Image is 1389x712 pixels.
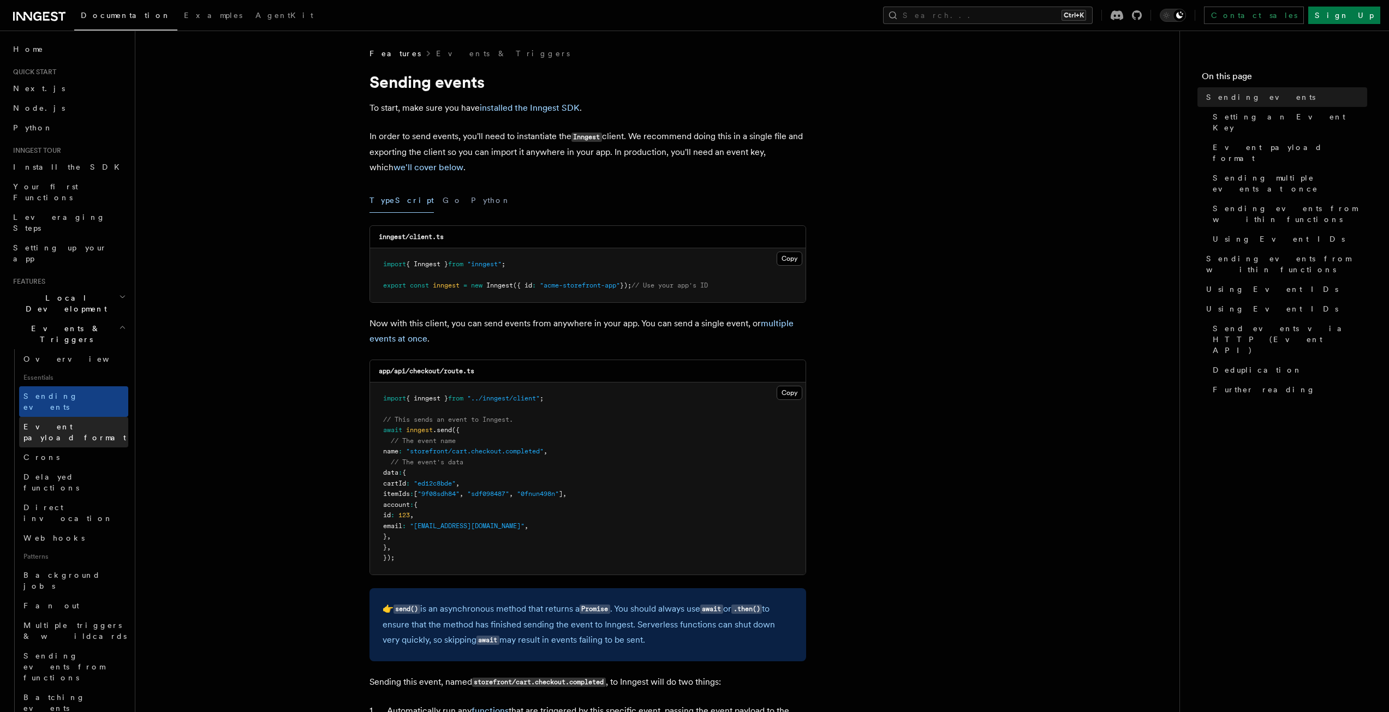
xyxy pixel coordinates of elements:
[23,355,136,363] span: Overview
[1206,253,1367,275] span: Sending events from within functions
[19,417,128,447] a: Event payload format
[9,146,61,155] span: Inngest tour
[19,369,128,386] span: Essentials
[1204,7,1304,24] a: Contact sales
[410,501,414,508] span: :
[471,188,511,213] button: Python
[544,447,547,455] span: ,
[471,282,482,289] span: new
[1208,137,1367,168] a: Event payload format
[379,233,444,241] code: inngest/client.ts
[387,543,391,551] span: ,
[1213,203,1367,225] span: Sending events from within functions
[13,104,65,112] span: Node.js
[9,319,128,349] button: Events & Triggers
[1202,279,1367,299] a: Using Event IDs
[472,678,606,687] code: storefront/cart.checkout.completed
[448,260,463,268] span: from
[13,163,126,171] span: Install the SDK
[448,394,463,402] span: from
[524,522,528,530] span: ,
[13,84,65,93] span: Next.js
[540,282,620,289] span: "acme-storefront-app"
[1208,360,1367,380] a: Deduplication
[563,490,567,498] span: ,
[19,615,128,646] a: Multiple triggers & wildcards
[559,490,563,498] span: ]
[383,469,398,476] span: data
[1213,172,1367,194] span: Sending multiple events at once
[1208,199,1367,229] a: Sending events from within functions
[1213,323,1367,356] span: Send events via HTTP (Event API)
[502,260,505,268] span: ;
[23,392,78,411] span: Sending events
[406,447,544,455] span: "storefront/cart.checkout.completed"
[19,498,128,528] a: Direct invocation
[383,282,406,289] span: export
[177,3,249,29] a: Examples
[9,292,119,314] span: Local Development
[383,480,406,487] span: cartId
[13,182,78,202] span: Your first Functions
[418,490,460,498] span: "9f08sdh84"
[406,260,448,268] span: { Inngest }
[1208,168,1367,199] a: Sending multiple events at once
[184,11,242,20] span: Examples
[1202,249,1367,279] a: Sending events from within functions
[369,674,806,690] p: Sending this event, named , to Inngest will do two things:
[19,646,128,687] a: Sending events from functions
[480,103,580,113] a: installed the Inngest SDK
[1062,10,1086,21] kbd: Ctrl+K
[9,79,128,98] a: Next.js
[383,416,513,423] span: // This sends an event to Inngest.
[460,490,463,498] span: ,
[19,467,128,498] a: Delayed functions
[406,480,410,487] span: :
[19,596,128,615] a: Fan out
[631,282,708,289] span: // Use your app's ID
[414,480,456,487] span: "ed12c8bde"
[391,511,395,519] span: :
[580,605,610,614] code: Promise
[74,3,177,31] a: Documentation
[406,394,448,402] span: { inngest }
[433,282,460,289] span: inngest
[1206,303,1338,314] span: Using Event IDs
[23,621,127,641] span: Multiple triggers & wildcards
[414,501,418,508] span: {
[379,367,474,375] code: app/api/checkout/route.ts
[1202,87,1367,107] a: Sending events
[1202,70,1367,87] h4: On this page
[9,288,128,319] button: Local Development
[1206,92,1315,103] span: Sending events
[410,282,429,289] span: const
[433,426,452,434] span: .send
[1213,111,1367,133] span: Setting an Event Key
[620,282,631,289] span: });
[1208,107,1367,137] a: Setting an Event Key
[398,447,402,455] span: :
[883,7,1093,24] button: Search...Ctrl+K
[9,157,128,177] a: Install the SDK
[9,68,56,76] span: Quick start
[19,548,128,565] span: Patterns
[13,44,44,55] span: Home
[9,39,128,59] a: Home
[410,511,414,519] span: ,
[19,565,128,596] a: Background jobs
[255,11,313,20] span: AgentKit
[513,282,532,289] span: ({ id
[23,422,126,442] span: Event payload format
[452,426,460,434] span: ({
[436,48,570,59] a: Events & Triggers
[19,349,128,369] a: Overview
[369,100,806,116] p: To start, make sure you have .
[476,636,499,645] code: await
[402,522,406,530] span: :
[777,386,802,400] button: Copy
[443,188,462,213] button: Go
[1213,142,1367,164] span: Event payload format
[1206,284,1338,295] span: Using Event IDs
[463,282,467,289] span: =
[369,188,434,213] button: TypeScript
